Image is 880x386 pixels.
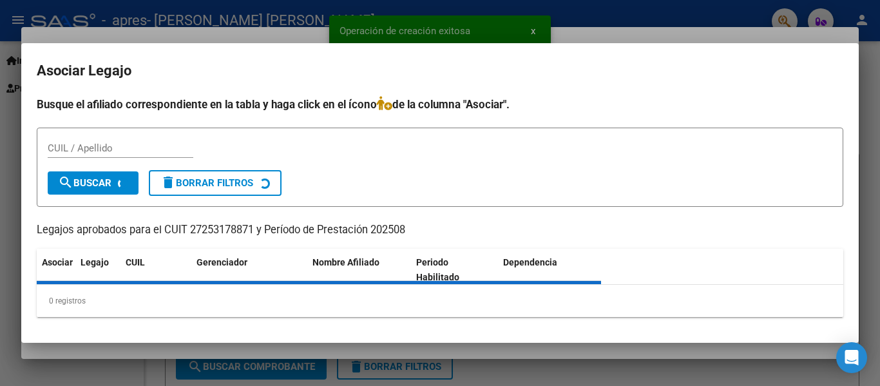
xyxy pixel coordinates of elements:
datatable-header-cell: CUIL [120,249,191,291]
span: Borrar Filtros [160,177,253,189]
p: Legajos aprobados para el CUIT 27253178871 y Período de Prestación 202508 [37,222,843,238]
datatable-header-cell: Asociar [37,249,75,291]
span: Legajo [81,257,109,267]
button: Borrar Filtros [149,170,282,196]
span: CUIL [126,257,145,267]
mat-icon: search [58,175,73,190]
span: Nombre Afiliado [312,257,379,267]
div: Open Intercom Messenger [836,342,867,373]
datatable-header-cell: Dependencia [498,249,602,291]
span: Dependencia [503,257,557,267]
datatable-header-cell: Nombre Afiliado [307,249,411,291]
h4: Busque el afiliado correspondiente en la tabla y haga click en el ícono de la columna "Asociar". [37,96,843,113]
span: Asociar [42,257,73,267]
h2: Asociar Legajo [37,59,843,83]
span: Gerenciador [196,257,247,267]
button: Buscar [48,171,139,195]
datatable-header-cell: Legajo [75,249,120,291]
mat-icon: delete [160,175,176,190]
datatable-header-cell: Gerenciador [191,249,307,291]
div: 0 registros [37,285,843,317]
datatable-header-cell: Periodo Habilitado [411,249,498,291]
span: Periodo Habilitado [416,257,459,282]
span: Buscar [58,177,111,189]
